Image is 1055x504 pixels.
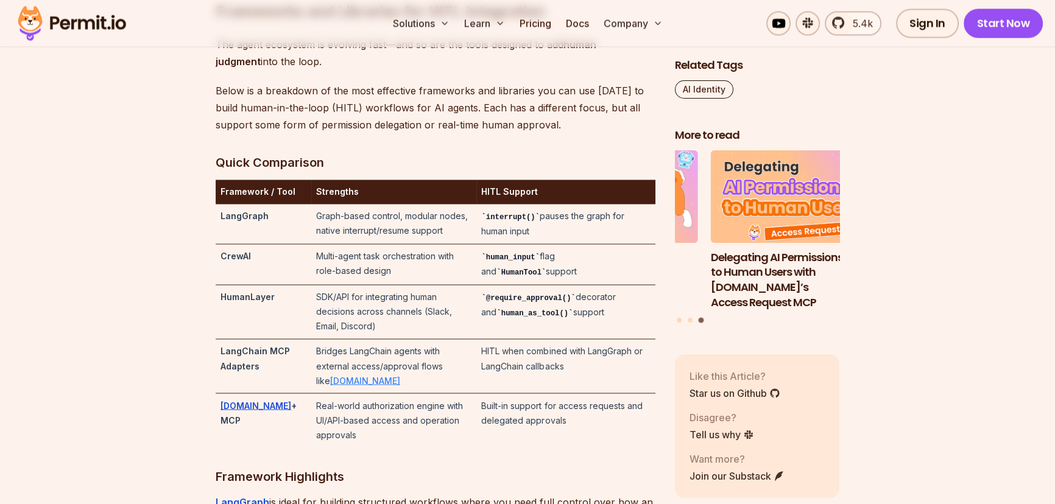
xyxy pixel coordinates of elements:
a: Tell us why [690,427,754,442]
a: Pricing [515,11,556,35]
a: AI Identity [675,81,733,99]
h2: More to read [675,128,839,144]
a: Sign In [896,9,959,38]
p: Want more? [690,452,785,466]
a: Delegating AI Permissions to Human Users with Permit.io’s Access Request MCPDelegating AI Permiss... [711,151,875,311]
code: human_as_tool() [496,309,573,318]
span: 5.4k [845,16,873,30]
a: 5.4k [825,11,881,35]
td: Built-in support for access requests and delegated approvals [476,393,655,447]
code: @require_approval() [481,294,575,303]
td: flag and support [476,244,655,285]
p: The agent ecosystem is evolving fast—and so are the tools designed to add into the loop. [216,36,655,70]
a: Docs [561,11,594,35]
button: Go to slide 3 [698,318,704,324]
li: 3 of 3 [711,151,875,311]
code: human_input [481,253,540,262]
p: Like this Article? [690,369,780,383]
td: Real-world authorization engine with UI/API-based access and operation approvals [311,393,476,447]
td: HITL when combined with LangGraph or LangChain callbacks [476,339,655,393]
h3: Quick Comparison [216,153,655,172]
div: Posts [675,151,839,326]
img: Delegating AI Permissions to Human Users with Permit.io’s Access Request MCP [711,151,875,243]
td: pauses the graph for human input [476,204,655,244]
code: HumanTool [496,268,546,277]
a: [DOMAIN_NAME] [330,375,400,385]
th: Framework / Tool [216,180,311,204]
th: HITL Support [476,180,655,204]
p: Below is a breakdown of the most effective frameworks and libraries you can use [DATE] to build h... [216,82,655,133]
h3: Delegating AI Permissions to Human Users with [DOMAIN_NAME]’s Access Request MCP [711,250,875,310]
a: Join our Substack [690,469,785,483]
td: Multi-agent task orchestration with role-based design [311,244,476,285]
a: Star us on Github [690,386,780,401]
img: Permit logo [12,2,132,44]
button: Go to slide 2 [688,318,693,323]
td: Graph-based control, modular nodes, native interrupt/resume support [311,204,476,244]
strong: HumanLayer [221,292,275,302]
h3: Framework Highlights [216,466,655,486]
p: Disagree? [690,410,754,425]
td: decorator and support [476,285,655,339]
button: Go to slide 1 [677,318,682,323]
td: SDK/API for integrating human decisions across channels (Slack, Email, Discord) [311,285,476,339]
code: interrupt() [481,213,540,222]
a: [DOMAIN_NAME] [221,400,291,410]
th: Strengths [311,180,476,204]
button: Company [599,11,668,35]
strong: LangChain MCP Adapters [221,346,290,371]
a: Start Now [964,9,1043,38]
h2: Related Tags [675,58,839,74]
button: Learn [459,11,510,35]
strong: LangGraph [221,211,269,221]
strong: CrewAI [221,251,251,261]
button: Solutions [388,11,454,35]
td: Bridges LangChain agents with external access/approval flows like [311,339,476,393]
